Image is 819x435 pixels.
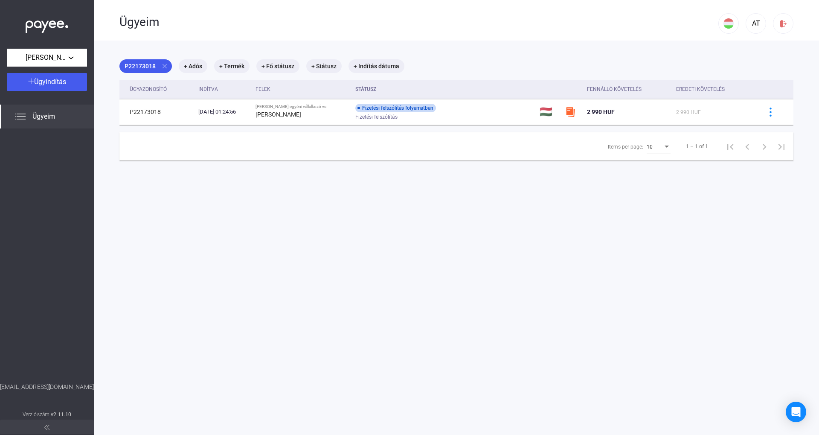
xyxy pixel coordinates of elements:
[256,84,270,94] div: Felek
[352,80,536,99] th: Státusz
[15,111,26,122] img: list.svg
[256,104,349,109] div: [PERSON_NAME] egyéni vállalkozó vs
[786,402,806,422] div: Open Intercom Messenger
[587,84,642,94] div: Fennálló követelés
[306,59,342,73] mat-chip: + Státusz
[739,138,756,155] button: Previous page
[749,18,763,29] div: AT
[34,78,66,86] span: Ügyindítás
[761,103,779,121] button: more-blue
[686,141,708,152] div: 1 – 1 of 1
[179,59,207,73] mat-chip: + Adós
[608,142,643,152] div: Items per page:
[26,53,68,63] span: [PERSON_NAME] egyéni vállalkozó
[51,412,71,417] strong: v2.11.10
[647,144,653,150] span: 10
[32,111,55,122] span: Ügyeim
[198,108,249,116] div: [DATE] 01:24:56
[256,111,301,118] strong: [PERSON_NAME]
[28,78,34,84] img: plus-white.svg
[26,16,68,33] img: white-payee-white-dot.svg
[676,84,751,94] div: Eredeti követelés
[773,138,790,155] button: Last page
[773,13,793,34] button: logout-red
[718,13,739,34] button: HU
[119,59,172,73] mat-chip: P22173018
[119,15,718,29] div: Ügyeim
[756,138,773,155] button: Next page
[161,62,168,70] mat-icon: close
[355,104,436,112] div: Fizetési felszólítás folyamatban
[130,84,192,94] div: Ügyazonosító
[766,108,775,117] img: more-blue
[119,99,195,125] td: P22173018
[198,84,218,94] div: Indítva
[256,59,299,73] mat-chip: + Fő státusz
[536,99,561,125] td: 🇭🇺
[746,13,766,34] button: AT
[7,73,87,91] button: Ügyindítás
[130,84,167,94] div: Ügyazonosító
[349,59,404,73] mat-chip: + Indítás dátuma
[676,109,701,115] span: 2 990 HUF
[214,59,250,73] mat-chip: + Termék
[779,19,788,28] img: logout-red
[722,138,739,155] button: First page
[7,49,87,67] button: [PERSON_NAME] egyéni vállalkozó
[676,84,725,94] div: Eredeti követelés
[256,84,349,94] div: Felek
[723,18,734,29] img: HU
[647,141,671,152] mat-select: Items per page:
[587,108,615,115] span: 2 990 HUF
[587,84,669,94] div: Fennálló követelés
[198,84,249,94] div: Indítva
[355,112,398,122] span: Fizetési felszólítás
[565,107,575,117] img: szamlazzhu-mini
[44,425,49,430] img: arrow-double-left-grey.svg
